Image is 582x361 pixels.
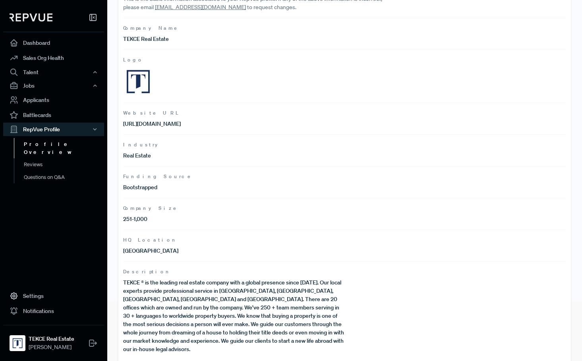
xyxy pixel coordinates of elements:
a: [EMAIL_ADDRESS][DOMAIN_NAME] [155,4,246,11]
p: [URL][DOMAIN_NAME] [123,120,345,128]
p: 251-1,000 [123,215,345,223]
span: HQ Location [123,236,566,244]
a: Reviews [14,158,115,171]
a: Profile Overview [14,138,115,158]
span: [PERSON_NAME] [29,343,74,351]
p: TEKCE Real Estate [123,35,345,43]
p: Real Estate [123,152,345,160]
span: Company Size [123,205,566,212]
span: Company Name [123,25,566,32]
a: Sales Org Health [3,50,104,65]
a: Questions on Q&A [14,171,115,184]
img: RepVue [10,13,52,21]
strong: TEKCE Real Estate [29,335,74,343]
img: TEKCE Real Estate [11,337,24,349]
p: TEKCE ® is the leading real estate company with a global presence since [DATE]. Our local experts... [123,278,345,353]
span: Funding Source [123,173,566,180]
a: Dashboard [3,35,104,50]
p: Bootstrapped [123,183,345,192]
button: RepVue Profile [3,123,104,136]
a: Applicants [3,92,104,108]
a: Settings [3,288,104,303]
a: Battlecards [3,108,104,123]
button: Jobs [3,79,104,92]
a: Notifications [3,303,104,319]
span: Description [123,268,566,275]
button: Talent [3,65,104,79]
p: [GEOGRAPHIC_DATA] [123,247,345,255]
span: Industry [123,141,566,148]
a: TEKCE Real EstateTEKCE Real Estate[PERSON_NAME] [3,325,104,355]
span: Logo [123,56,566,63]
span: Website URL [123,109,566,117]
img: Logo [123,67,153,96]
